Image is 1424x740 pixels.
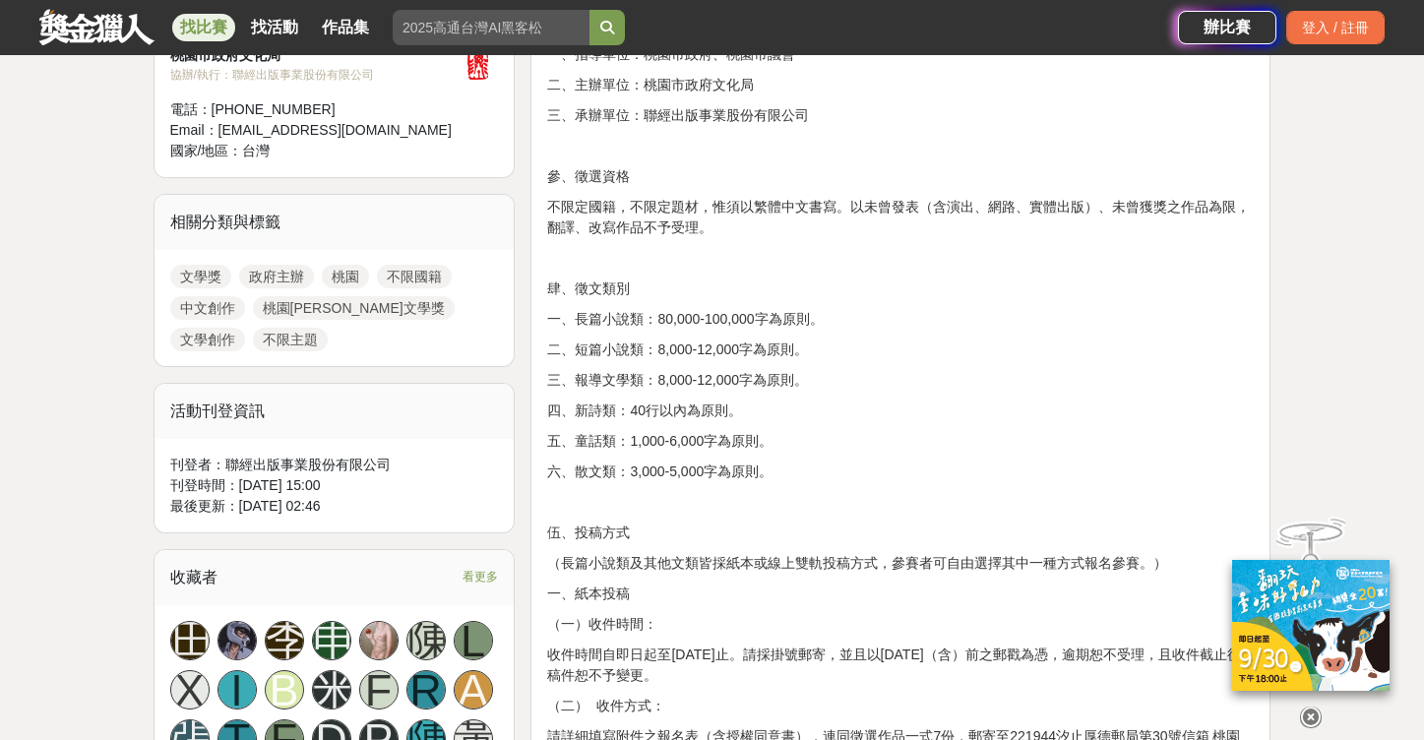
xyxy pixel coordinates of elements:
[239,265,314,288] a: 政府主辦
[170,45,460,66] div: 桃園市政府文化局
[170,265,231,288] a: 文學獎
[547,462,1254,482] p: 六、散文類：3,000-5,000字為原則。
[243,14,306,41] a: 找活動
[547,645,1254,686] p: 收件時間自即日起至[DATE]止。請採掛號郵寄，並且以[DATE]（含）前之郵戳為憑，逾期恕不受理，且收件截止後稿件恕不予變更。
[547,166,1254,187] p: 參、徵選資格
[170,99,460,120] div: 電話： [PHONE_NUMBER]
[1286,11,1385,44] div: 登入 / 註冊
[217,621,257,660] a: Avatar
[547,523,1254,543] p: 伍、投稿方式
[547,370,1254,391] p: 三、報導文學類：8,000-12,000字為原則。
[155,384,515,439] div: 活動刊登資訊
[253,328,328,351] a: 不限主題
[547,431,1254,452] p: 五、童話類：1,000-6,000字為原則。
[406,621,446,660] a: 陳
[463,566,498,587] span: 看更多
[170,455,499,475] div: 刊登者： 聯經出版事業股份有限公司
[218,622,256,659] img: Avatar
[393,10,589,45] input: 2025高通台灣AI黑客松
[170,569,217,586] span: 收藏者
[1178,11,1276,44] a: 辦比賽
[547,614,1254,635] p: （一）收件時間：
[170,496,499,517] div: 最後更新： [DATE] 02:46
[170,621,210,660] a: 田
[312,621,351,660] a: 申
[547,696,1254,716] p: （二） 收件方式：
[547,197,1254,238] p: 不限定國籍，不限定題材，惟須以繁體中文書寫。以未曾發表（含演出、網路、實體出版）、未曾獲獎之作品為限，翻譯、改寫作品不予受理。
[547,105,1254,126] p: 三、承辦單位：聯經出版事業股份有限公司
[172,14,235,41] a: 找比賽
[242,143,270,158] span: 台灣
[547,75,1254,95] p: 二、主辦單位：桃園市政府文化局
[170,475,499,496] div: 刊登時間： [DATE] 15:00
[155,195,515,250] div: 相關分類與標籤
[547,553,1254,574] p: （長篇小說類及其他文類皆採紙本或線上雙軌投稿方式，參賽者可自由選擇其中一種方式報名參賽。）
[406,670,446,709] a: R
[312,670,351,709] a: 米
[170,66,460,84] div: 協辦/執行： 聯經出版事業股份有限公司
[170,296,245,320] a: 中文創作
[1232,560,1390,691] img: ff197300-f8ee-455f-a0ae-06a3645bc375.jpg
[322,265,369,288] a: 桃園
[547,339,1254,360] p: 二、短篇小說類：8,000-12,000字為原則。
[170,328,245,351] a: 文學創作
[377,265,452,288] a: 不限國籍
[454,621,493,660] a: L
[547,309,1254,330] p: 一、長篇小說類：80,000-100,000字為原則。
[359,670,399,709] a: F
[314,14,377,41] a: 作品集
[360,622,398,659] img: Avatar
[170,670,210,709] a: X
[217,670,257,709] a: I
[170,143,243,158] span: 國家/地區：
[170,120,460,141] div: Email： [EMAIL_ADDRESS][DOMAIN_NAME]
[265,670,304,709] a: B
[547,278,1254,299] p: 肆、徵文類別
[359,621,399,660] a: Avatar
[265,621,304,660] a: 李
[547,584,1254,604] p: 一、紙本投稿
[454,670,493,709] a: A
[547,401,1254,421] p: 四、新詩類：40行以內為原則。
[253,296,455,320] a: 桃園[PERSON_NAME]文學獎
